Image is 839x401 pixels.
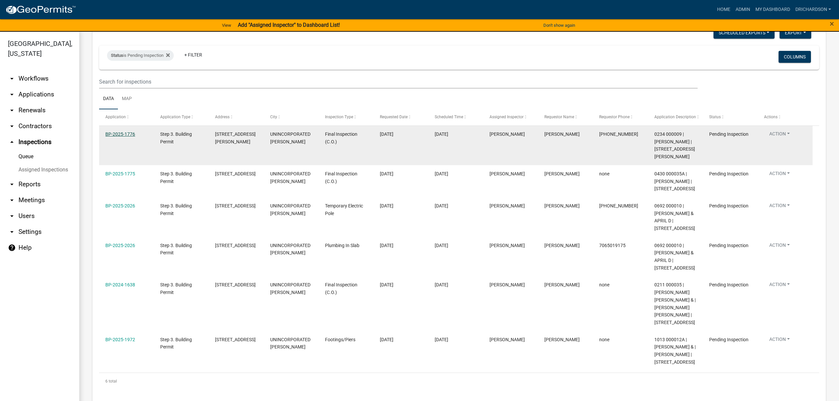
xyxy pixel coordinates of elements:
[435,336,477,344] div: [DATE]
[764,336,795,346] button: Action
[435,115,463,119] span: Scheduled Time
[544,171,580,176] span: Keanua Patterson
[435,281,477,289] div: [DATE]
[160,203,192,216] span: Step 3. Building Permit
[380,203,393,208] span: 08/18/2025
[709,337,748,342] span: Pending Inspection
[99,89,118,110] a: Data
[709,203,748,208] span: Pending Inspection
[793,3,834,16] a: drichardson
[105,243,135,248] a: BP-2025-2026
[648,109,703,125] datatable-header-cell: Application Description
[8,196,16,204] i: arrow_drop_down
[380,131,393,137] span: 08/15/2025
[541,20,578,31] button: Don't show again
[219,20,234,31] a: View
[105,337,135,342] a: BP-2025-1972
[764,130,795,140] button: Action
[654,171,695,192] span: 0430 000035A | WILKIE CHRIS L | 2771 W SR 54 HWY
[544,243,580,248] span: Jimmy- BC Stone
[325,115,353,119] span: Inspection Type
[703,109,758,125] datatable-header-cell: Status
[758,109,813,125] datatable-header-cell: Actions
[270,203,310,216] span: UNINCORPORATED TROUP
[215,115,230,119] span: Address
[380,337,393,342] span: 08/19/2025
[544,337,580,342] span: James Lorimer Thrailkill Jr
[380,282,393,287] span: 08/19/2025
[779,51,811,63] button: Columns
[325,282,357,295] span: Final Inspection (C.O.)
[270,131,310,144] span: UNINCORPORATED TROUP
[270,243,310,256] span: UNINCORPORATED TROUP
[160,337,192,350] span: Step 3. Building Permit
[8,138,16,146] i: arrow_drop_up
[8,244,16,252] i: help
[544,131,580,137] span: Caleb Stanley
[764,242,795,251] button: Action
[428,109,483,125] datatable-header-cell: Scheduled Time
[215,171,256,176] span: 2771 W SR 54 HWY
[8,228,16,236] i: arrow_drop_down
[435,202,477,210] div: [DATE]
[8,75,16,83] i: arrow_drop_down
[709,131,748,137] span: Pending Inspection
[780,27,811,39] button: Export
[490,282,525,287] span: Douglas Richardson
[209,109,264,125] datatable-header-cell: Address
[764,281,795,291] button: Action
[160,171,192,184] span: Step 3. Building Permit
[8,122,16,130] i: arrow_drop_down
[264,109,318,125] datatable-header-cell: City
[105,131,135,137] a: BP-2025-1776
[599,243,626,248] span: 7065019175
[654,337,696,365] span: 1013 000012A | VERTINO PAULA & | DEBORAH LOVEYS | 70 CANEY CREEK CT
[733,3,753,16] a: Admin
[105,115,126,119] span: Application
[319,109,374,125] datatable-header-cell: Inspection Type
[753,3,793,16] a: My Dashboard
[325,243,359,248] span: Plumbing In Slab
[593,109,648,125] datatable-header-cell: Requestor Phone
[599,171,609,176] span: none
[830,19,834,28] span: ×
[99,75,698,89] input: Search for inspections
[709,115,721,119] span: Status
[215,243,256,248] span: 418 LONG VIEW DR
[325,171,357,184] span: Final Inspection (C.O.)
[599,282,609,287] span: none
[544,203,580,208] span: Jimmy- BC Stone
[238,22,340,28] strong: Add "Assigned Inspector" to Dashboard List!
[8,91,16,98] i: arrow_drop_down
[599,115,630,119] span: Requestor Phone
[764,115,778,119] span: Actions
[544,115,574,119] span: Requestor Name
[99,373,819,389] div: 6 total
[215,282,256,287] span: 74 VALLEY RD
[105,171,135,176] a: BP-2025-1775
[215,131,256,144] span: 979 GLOVER RD
[107,50,174,61] div: is Pending Inspection
[764,202,795,212] button: Action
[654,131,695,159] span: 0234 000009 | Caleb Stanley | 979 Glover Rd
[830,20,834,28] button: Close
[154,109,209,125] datatable-header-cell: Application Type
[490,337,525,342] span: Douglas Richardson
[654,243,695,271] span: 0692 000010 | KARVELAS NICHOLAS M II & APRIL D | 418 LONG VIEW DR
[270,171,310,184] span: UNINCORPORATED TROUP
[544,282,580,287] span: Douglas Richardson
[714,3,733,16] a: Home
[654,203,695,231] span: 0692 000010 | KARVELAS NICHOLAS M II & APRIL D | 418 LONG VIEW DR
[118,89,136,110] a: Map
[599,203,638,208] span: 678-378-9898
[270,337,310,350] span: UNINCORPORATED TROUP
[764,170,795,180] button: Action
[111,53,123,58] span: Status
[709,171,748,176] span: Pending Inspection
[490,115,524,119] span: Assigned Inspector
[380,171,393,176] span: 08/18/2025
[654,282,696,325] span: 0211 000035 | MCGHIN JORDAN LEE & | EMILY JANET AYERS MCGHIN | 74 VALLEY RD
[490,203,525,208] span: Douglas Richardson
[215,337,256,342] span: 70 CANEY CREEK CT
[160,115,190,119] span: Application Type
